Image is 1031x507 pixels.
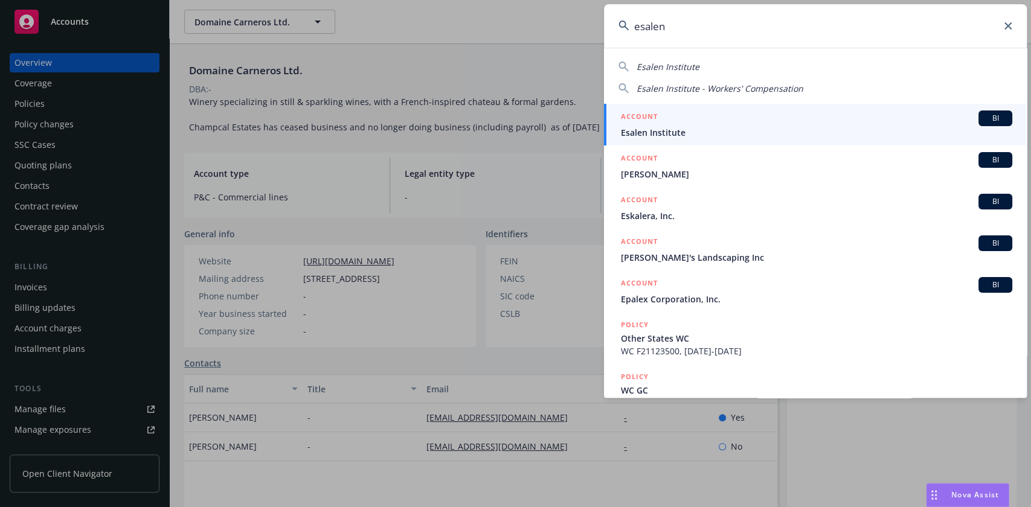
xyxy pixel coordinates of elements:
[621,152,658,167] h5: ACCOUNT
[604,312,1027,364] a: POLICYOther States WCWC F21123500, [DATE]-[DATE]
[621,293,1012,305] span: Epalex Corporation, Inc.
[621,371,649,383] h5: POLICY
[604,229,1027,270] a: ACCOUNTBI[PERSON_NAME]'s Landscaping Inc
[604,364,1027,416] a: POLICYWC GCESWC114824, [DATE]-[DATE]
[604,145,1027,187] a: ACCOUNTBI[PERSON_NAME]
[927,483,942,506] div: Drag to move
[621,110,658,125] h5: ACCOUNT
[621,251,1012,264] span: [PERSON_NAME]'s Landscaping Inc
[983,155,1007,165] span: BI
[621,345,1012,357] span: WC F21123500, [DATE]-[DATE]
[604,187,1027,229] a: ACCOUNTBIEskalera, Inc.
[983,113,1007,124] span: BI
[621,319,649,331] h5: POLICY
[637,61,699,72] span: Esalen Institute
[621,384,1012,397] span: WC GC
[637,83,803,94] span: Esalen Institute - Workers' Compensation
[983,238,1007,249] span: BI
[621,126,1012,139] span: Esalen Institute
[621,209,1012,222] span: Eskalera, Inc.
[926,483,1009,507] button: Nova Assist
[604,270,1027,312] a: ACCOUNTBIEpalex Corporation, Inc.
[983,279,1007,290] span: BI
[604,4,1027,48] input: Search...
[951,489,999,500] span: Nova Assist
[604,104,1027,145] a: ACCOUNTBIEsalen Institute
[621,397,1012,409] span: ESWC114824, [DATE]-[DATE]
[621,277,658,292] h5: ACCOUNT
[621,194,658,208] h5: ACCOUNT
[983,196,1007,207] span: BI
[621,332,1012,345] span: Other States WC
[621,168,1012,180] span: [PERSON_NAME]
[621,235,658,250] h5: ACCOUNT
